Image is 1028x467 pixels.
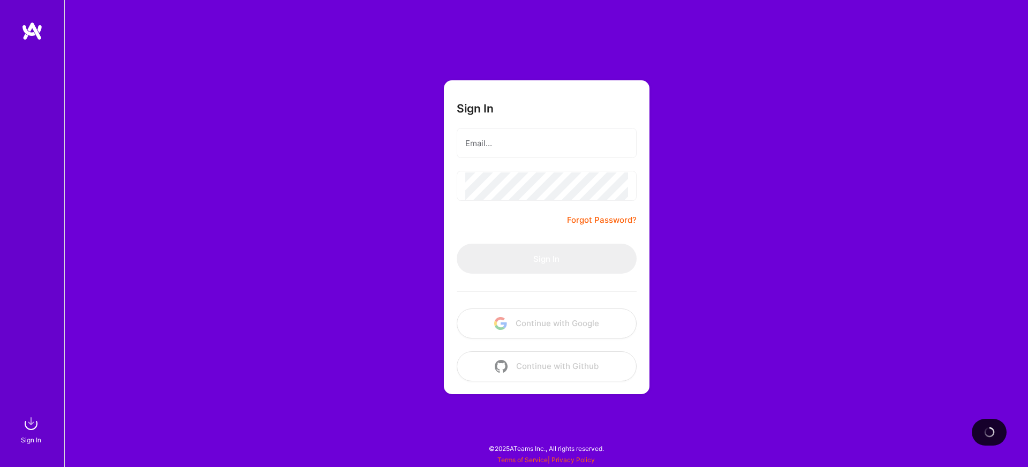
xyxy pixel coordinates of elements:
div: © 2025 ATeams Inc., All rights reserved. [64,435,1028,462]
img: icon [495,360,508,373]
h3: Sign In [457,102,494,115]
a: Forgot Password? [567,214,637,227]
img: loading [982,425,996,439]
span: | [497,456,595,464]
img: icon [494,317,507,330]
button: Sign In [457,244,637,274]
img: sign in [20,413,42,434]
img: logo [21,21,43,41]
button: Continue with Google [457,308,637,338]
a: sign inSign In [22,413,42,446]
div: Sign In [21,434,41,446]
a: Privacy Policy [551,456,595,464]
button: Continue with Github [457,351,637,381]
a: Terms of Service [497,456,548,464]
input: Email... [465,130,628,157]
